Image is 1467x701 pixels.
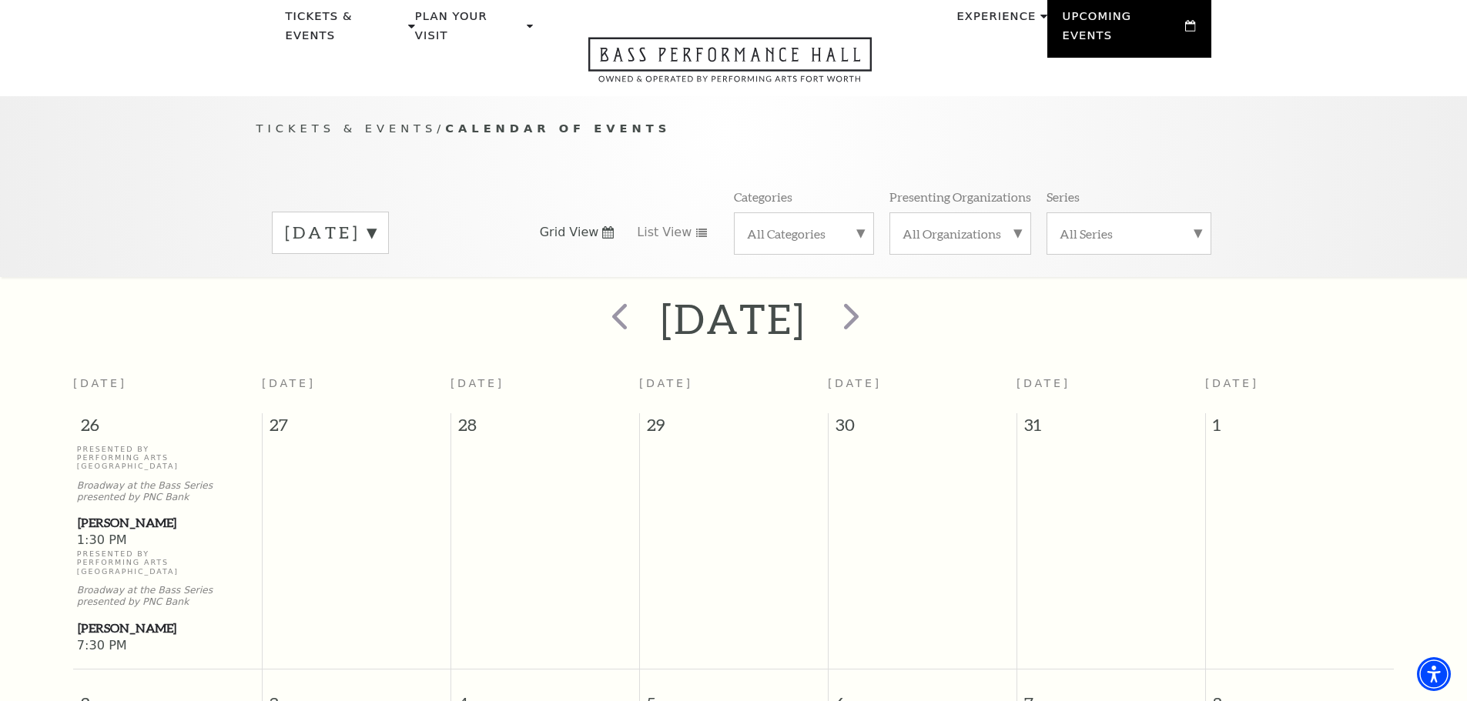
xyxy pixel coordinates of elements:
h2: [DATE] [661,294,806,343]
span: 1:30 PM [77,532,258,549]
span: List View [637,224,692,241]
p: Presenting Organizations [889,189,1031,205]
button: prev [590,292,646,346]
span: 29 [640,413,828,444]
p: Tickets & Events [286,7,405,54]
div: Accessibility Menu [1417,657,1451,691]
p: Categories [734,189,792,205]
span: [PERSON_NAME] [78,513,257,532]
p: Broadway at the Bass Series presented by PNC Bank [77,480,258,503]
span: Calendar of Events [445,122,671,135]
p: Plan Your Visit [415,7,523,54]
label: All Categories [747,225,861,242]
span: [DATE] [1205,377,1259,389]
p: Upcoming Events [1063,7,1182,54]
span: [DATE] [262,377,316,389]
p: Presented By Performing Arts [GEOGRAPHIC_DATA] [77,549,258,576]
span: 7:30 PM [77,638,258,655]
p: Presented By Performing Arts [GEOGRAPHIC_DATA] [77,445,258,471]
span: 26 [73,413,262,444]
a: Open this option [533,37,927,96]
span: Tickets & Events [256,122,437,135]
span: 30 [829,413,1017,444]
p: / [256,119,1211,139]
span: [DATE] [828,377,882,389]
span: 28 [451,413,639,444]
p: Broadway at the Bass Series presented by PNC Bank [77,585,258,608]
span: [DATE] [1017,377,1070,389]
span: [DATE] [450,377,504,389]
label: [DATE] [285,221,376,245]
span: 31 [1017,413,1205,444]
span: [DATE] [639,377,693,389]
span: Grid View [540,224,599,241]
span: [DATE] [73,377,127,389]
button: next [821,292,877,346]
p: Experience [956,7,1036,35]
span: 1 [1206,413,1395,444]
label: All Series [1060,225,1198,242]
span: [PERSON_NAME] [78,619,257,638]
span: 27 [263,413,450,444]
label: All Organizations [903,225,1018,242]
p: Series [1047,189,1080,205]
